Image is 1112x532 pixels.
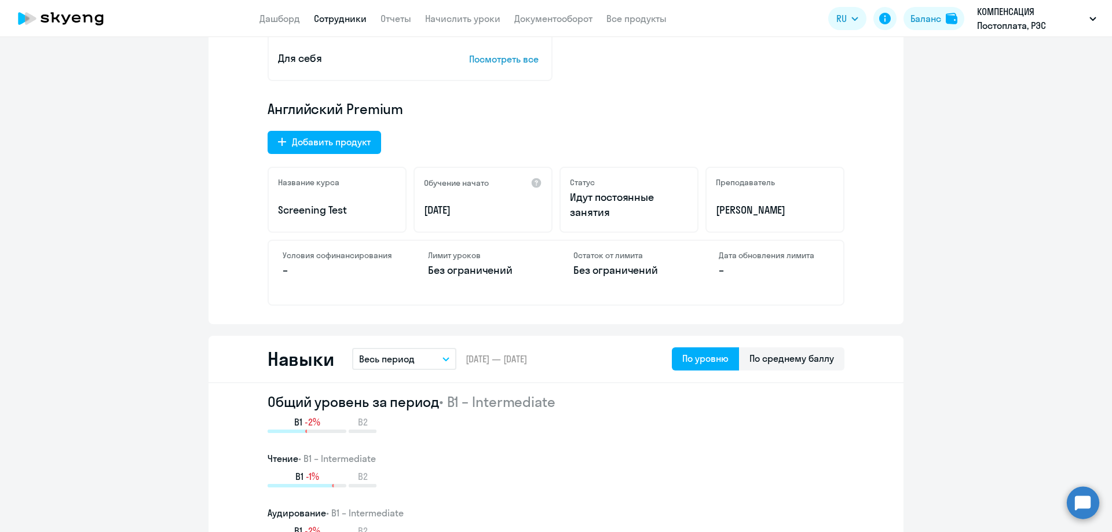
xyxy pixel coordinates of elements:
[298,453,376,464] span: • B1 – Intermediate
[573,250,684,261] h4: Остаток от лимита
[946,13,957,24] img: balance
[606,13,667,24] a: Все продукты
[268,347,334,370] h2: Навыки
[283,250,393,261] h4: Условия софинансирования
[749,351,834,365] div: По среднему баллу
[381,13,411,24] a: Отчеты
[428,263,539,278] p: Без ограничений
[424,203,542,218] p: [DATE]
[278,203,396,218] p: Screening Test
[719,263,829,278] p: –
[466,353,527,365] span: [DATE] — [DATE]
[268,506,844,520] h3: Аудирование
[358,416,368,428] span: B2
[439,393,555,410] span: • B1 – Intermediate
[359,352,415,366] p: Весь период
[719,250,829,261] h4: Дата обновления лимита
[294,416,302,428] span: B1
[326,507,404,519] span: • B1 – Intermediate
[278,177,339,188] h5: Название курса
[314,13,367,24] a: Сотрудники
[716,177,775,188] h5: Преподаватель
[425,13,500,24] a: Начислить уроки
[828,7,866,30] button: RU
[352,348,456,370] button: Весь период
[295,470,303,483] span: B1
[971,5,1102,32] button: КОМПЕНСАЦИЯ Постоплата, РЭС ИНЖИНИРИНГ, ООО
[306,470,319,483] span: -1%
[428,250,539,261] h4: Лимит уроков
[514,13,592,24] a: Документооборот
[268,392,844,411] h2: Общий уровень за период
[716,203,834,218] p: [PERSON_NAME]
[268,452,844,465] h3: Чтение
[570,190,688,220] p: Идут постоянные занятия
[268,100,403,118] span: Английский Premium
[424,178,489,188] h5: Обучение начато
[305,416,320,428] span: -2%
[358,470,368,483] span: B2
[469,52,542,66] p: Посмотреть все
[259,13,300,24] a: Дашборд
[910,12,941,25] div: Баланс
[268,131,381,154] button: Добавить продукт
[570,177,595,188] h5: Статус
[292,135,371,149] div: Добавить продукт
[573,263,684,278] p: Без ограничений
[836,12,847,25] span: RU
[682,351,729,365] div: По уровню
[278,51,433,66] p: Для себя
[904,7,964,30] button: Балансbalance
[977,5,1085,32] p: КОМПЕНСАЦИЯ Постоплата, РЭС ИНЖИНИРИНГ, ООО
[283,263,393,278] p: –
